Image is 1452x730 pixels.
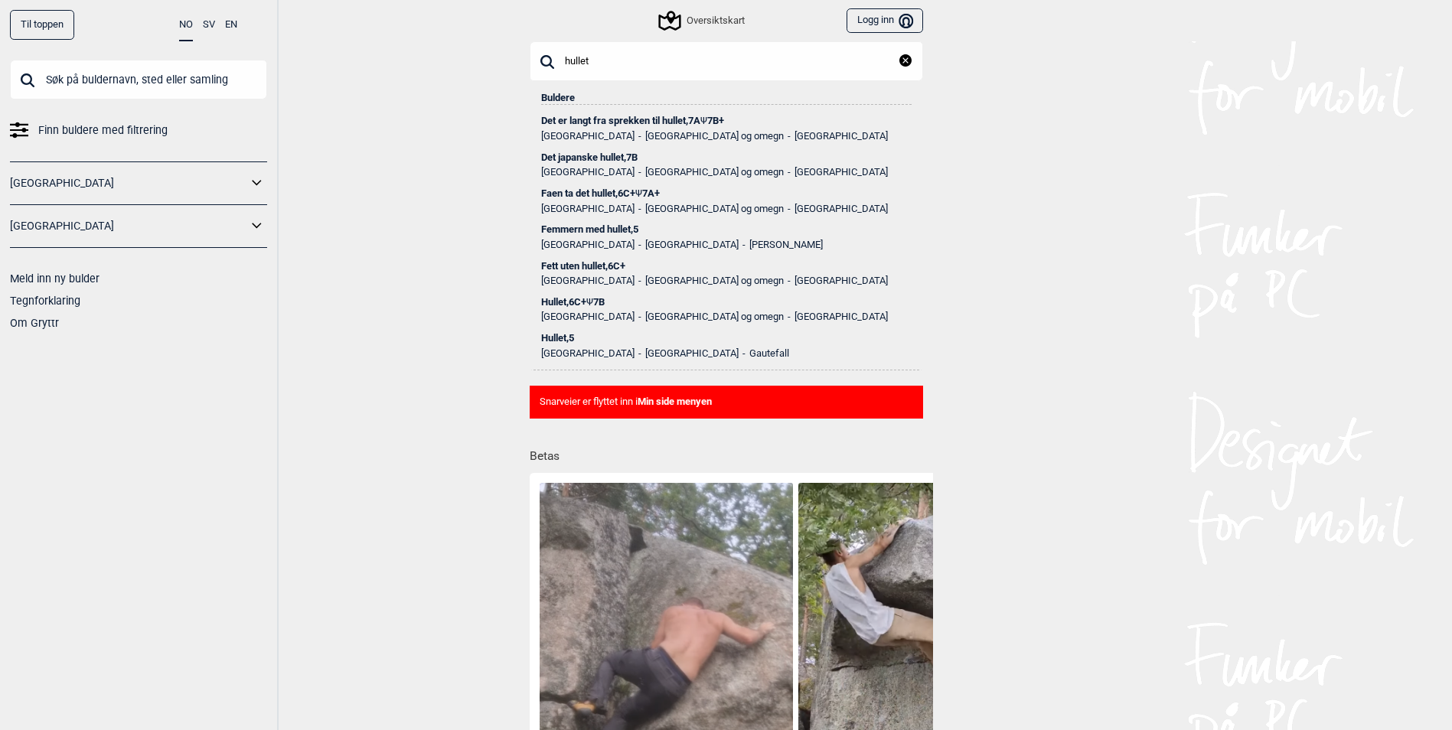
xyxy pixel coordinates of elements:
a: Tegnforklaring [10,295,80,307]
li: [GEOGRAPHIC_DATA] [541,131,635,142]
li: [GEOGRAPHIC_DATA] [541,240,635,250]
li: [GEOGRAPHIC_DATA] [784,131,888,142]
li: [GEOGRAPHIC_DATA] [541,348,635,359]
span: Ψ [635,187,642,199]
button: NO [179,10,193,41]
li: [GEOGRAPHIC_DATA] og omegn [635,167,784,178]
li: [GEOGRAPHIC_DATA] [541,311,635,322]
a: [GEOGRAPHIC_DATA] [10,215,247,237]
li: [GEOGRAPHIC_DATA] [784,204,888,214]
div: Hullet , 6C+ 7B [541,297,912,308]
li: Gautefall [739,348,789,359]
li: [GEOGRAPHIC_DATA] og omegn [635,204,784,214]
b: Min side menyen [638,396,712,407]
div: Femmern med hullet , 5 [541,224,912,235]
input: Søk på buldernavn, sted eller samling [10,60,267,99]
div: Faen ta det hullet , 6C+ 7A+ [541,188,912,199]
li: [GEOGRAPHIC_DATA] og omegn [635,311,784,322]
li: [GEOGRAPHIC_DATA] og omegn [635,131,784,142]
li: [PERSON_NAME] [739,240,823,250]
div: Det japanske hullet , 7B [541,152,912,163]
div: Oversiktskart [661,11,745,30]
button: Logg inn [847,8,922,34]
li: [GEOGRAPHIC_DATA] [541,204,635,214]
a: Finn buldere med filtrering [10,119,267,142]
div: Buldere [541,81,912,106]
a: Om Gryttr [10,317,59,329]
div: Til toppen [10,10,74,40]
a: Meld inn ny bulder [10,272,100,285]
li: [GEOGRAPHIC_DATA] [635,348,739,359]
li: [GEOGRAPHIC_DATA] [784,275,888,286]
div: Fett uten hullet , 6C+ [541,261,912,272]
a: [GEOGRAPHIC_DATA] [10,172,247,194]
button: EN [225,10,237,40]
h1: Betas [530,438,933,465]
span: Ψ [586,296,593,308]
button: SV [203,10,215,40]
div: Det er langt fra sprekken til hullet , 7A 7B+ [541,116,912,126]
li: [GEOGRAPHIC_DATA] [541,275,635,286]
div: Snarveier er flyttet inn i [530,386,923,419]
span: Ψ [700,115,707,126]
li: [GEOGRAPHIC_DATA] [541,167,635,178]
li: [GEOGRAPHIC_DATA] [784,167,888,178]
li: [GEOGRAPHIC_DATA] [784,311,888,322]
li: [GEOGRAPHIC_DATA] og omegn [635,275,784,286]
input: Søk på buldernavn, sted eller samling [530,41,923,81]
span: Finn buldere med filtrering [38,119,168,142]
div: Hullet , 5 [541,333,912,344]
li: [GEOGRAPHIC_DATA] [635,240,739,250]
